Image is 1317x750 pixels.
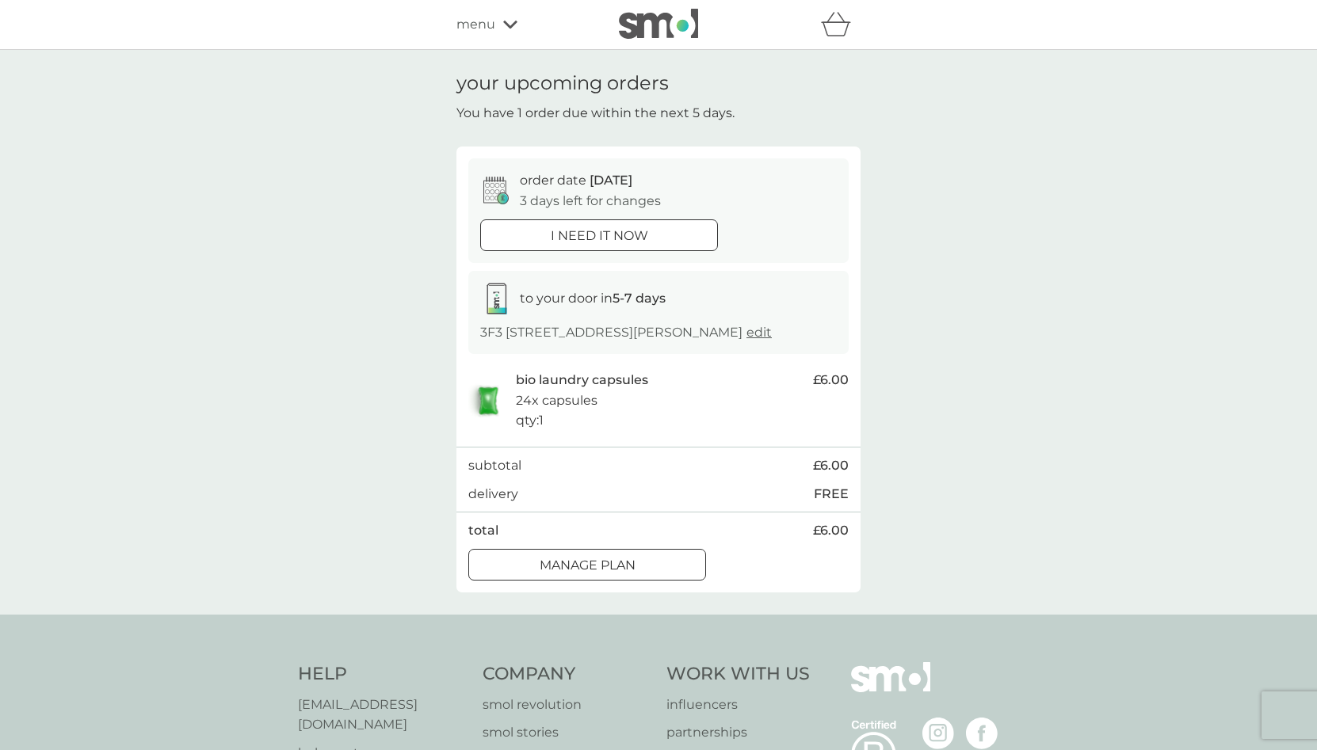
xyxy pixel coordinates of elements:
[456,72,669,95] h1: your upcoming orders
[468,484,518,504] p: delivery
[468,455,521,476] p: subtotal
[468,549,706,581] button: Manage plan
[590,173,632,188] span: [DATE]
[813,370,849,390] span: £6.00
[746,325,772,340] a: edit
[813,455,849,476] span: £6.00
[813,520,849,541] span: £6.00
[540,555,636,576] p: Manage plan
[966,718,998,749] img: visit the smol Facebook page
[516,410,544,431] p: qty : 1
[516,390,597,411] p: 24x capsules
[821,9,861,40] div: basket
[814,484,849,504] p: FREE
[480,219,718,251] button: i need it now
[298,662,467,687] h4: Help
[619,9,698,39] img: smol
[483,722,651,743] a: smol stories
[480,322,772,343] p: 3F3 [STREET_ADDRESS][PERSON_NAME]
[520,191,661,211] p: 3 days left for changes
[456,103,735,124] p: You have 1 order due within the next 5 days.
[516,370,648,390] p: bio laundry capsules
[468,520,498,541] p: total
[666,722,810,743] a: partnerships
[520,291,666,306] span: to your door in
[613,291,666,306] strong: 5-7 days
[666,662,810,687] h4: Work With Us
[483,695,651,715] a: smol revolution
[922,718,954,749] img: visit the smol Instagram page
[520,170,632,191] p: order date
[666,695,810,715] a: influencers
[851,662,930,716] img: smol
[551,226,648,246] p: i need it now
[298,695,467,735] a: [EMAIL_ADDRESS][DOMAIN_NAME]
[456,14,495,35] span: menu
[483,662,651,687] h4: Company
